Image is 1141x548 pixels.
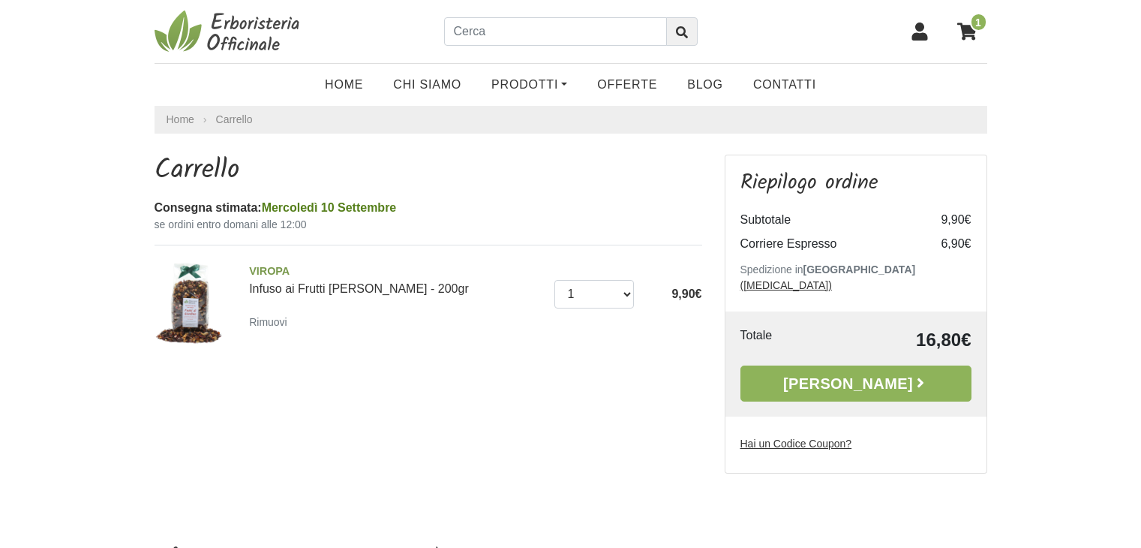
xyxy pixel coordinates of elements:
[249,263,543,295] a: VIROPAInfuso ai Frutti [PERSON_NAME] - 200gr
[216,113,253,125] a: Carrello
[740,262,971,294] p: Spedizione in
[738,70,831,100] a: Contatti
[825,327,971,354] td: 16,80€
[155,155,702,187] h1: Carrello
[740,438,852,450] u: Hai un Codice Coupon?
[671,288,701,300] span: 9,90€
[582,70,672,100] a: OFFERTE
[672,70,738,100] a: Blog
[149,257,239,347] img: Infuso ai Frutti di Giardino - 200gr
[740,232,911,256] td: Corriere Espresso
[970,13,987,32] span: 1
[167,112,194,128] a: Home
[740,327,825,354] td: Totale
[249,263,543,280] span: VIROPA
[476,70,582,100] a: Prodotti
[444,17,667,46] input: Cerca
[249,316,287,328] small: Rimuovi
[911,208,971,232] td: 9,90€
[950,13,987,50] a: 1
[310,70,378,100] a: Home
[155,106,987,134] nav: breadcrumb
[155,217,702,233] small: se ordini entro domani alle 12:00
[911,232,971,256] td: 6,90€
[155,199,702,217] div: Consegna stimata:
[803,263,916,276] b: [GEOGRAPHIC_DATA]
[740,436,852,452] label: Hai un Codice Coupon?
[155,9,305,54] img: Erboristeria Officinale
[740,279,832,291] a: ([MEDICAL_DATA])
[740,170,971,196] h3: Riepilogo ordine
[740,366,971,402] a: [PERSON_NAME]
[378,70,476,100] a: Chi Siamo
[740,208,911,232] td: Subtotale
[249,312,293,331] a: Rimuovi
[262,201,397,214] span: Mercoledì 10 Settembre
